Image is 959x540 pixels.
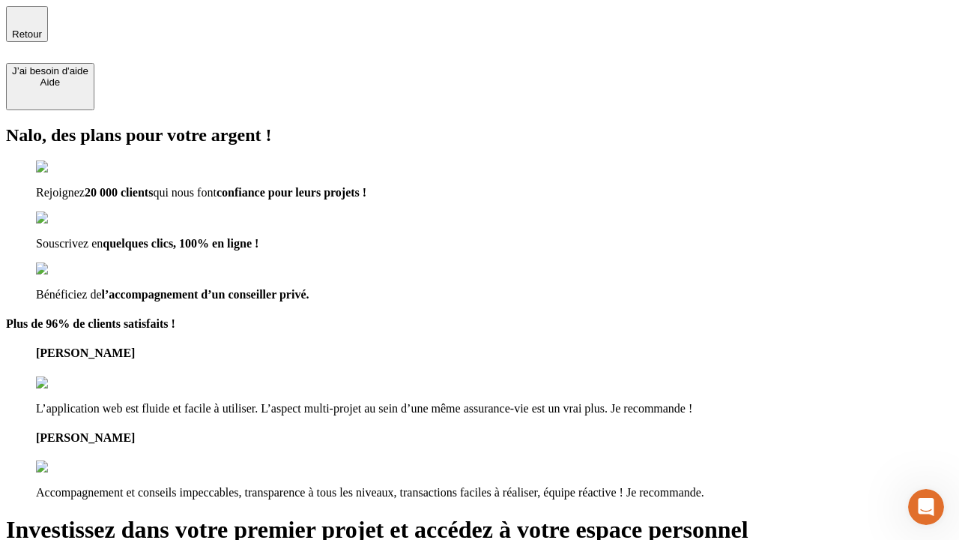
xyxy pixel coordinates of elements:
p: Accompagnement et conseils impeccables, transparence à tous les niveaux, transactions faciles à r... [36,486,953,499]
span: quelques clics, 100% en ligne ! [103,237,258,250]
h4: [PERSON_NAME] [36,431,953,445]
span: 20 000 clients [85,186,154,199]
img: reviews stars [36,376,110,390]
h4: [PERSON_NAME] [36,346,953,360]
h4: Plus de 96% de clients satisfaits ! [6,317,953,331]
img: checkmark [36,262,100,276]
span: Retour [12,28,42,40]
button: Retour [6,6,48,42]
div: Aide [12,76,88,88]
span: Souscrivez en [36,237,103,250]
p: L’application web est fluide et facile à utiliser. L’aspect multi-projet au sein d’une même assur... [36,402,953,415]
iframe: Intercom live chat [908,489,944,525]
img: checkmark [36,160,100,174]
div: J’ai besoin d'aide [12,65,88,76]
button: J’ai besoin d'aideAide [6,63,94,110]
span: qui nous font [153,186,216,199]
span: l’accompagnement d’un conseiller privé. [102,288,309,301]
h2: Nalo, des plans pour votre argent ! [6,125,953,145]
span: Bénéficiez de [36,288,102,301]
img: checkmark [36,211,100,225]
span: Rejoignez [36,186,85,199]
span: confiance pour leurs projets ! [217,186,366,199]
img: reviews stars [36,460,110,474]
